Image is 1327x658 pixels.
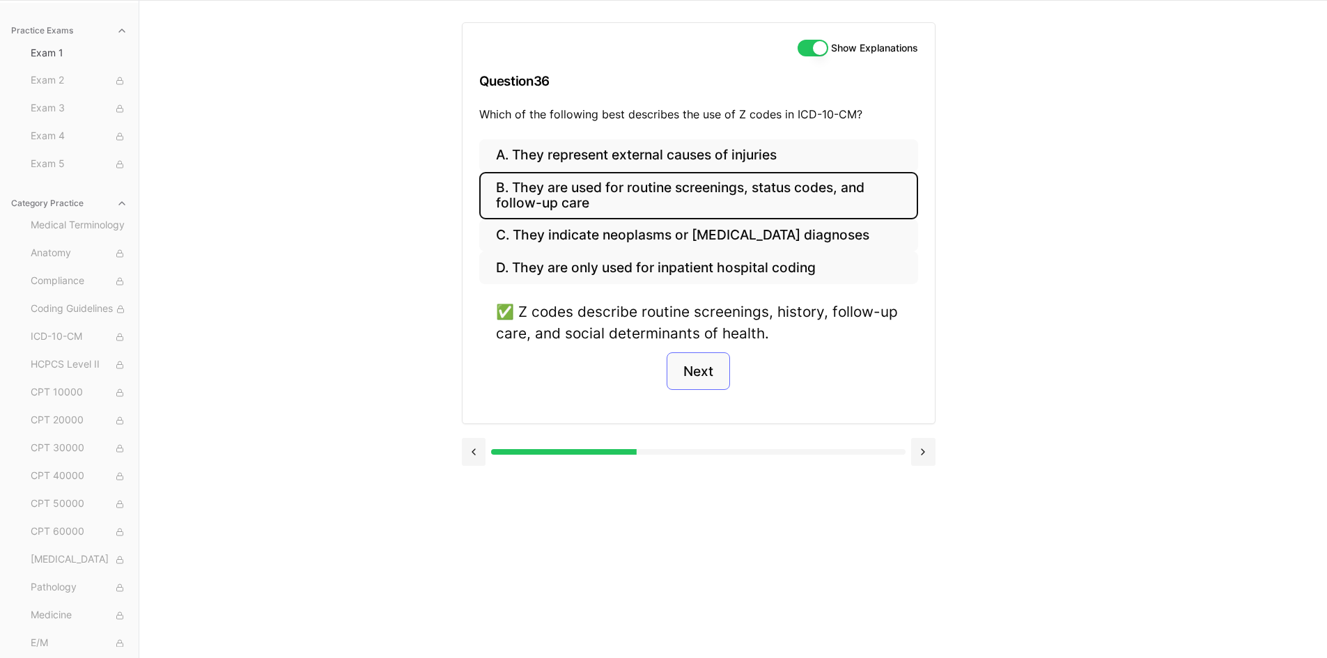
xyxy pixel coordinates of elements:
[25,465,133,487] button: CPT 40000
[31,636,127,651] span: E/M
[25,298,133,320] button: Coding Guidelines
[6,19,133,42] button: Practice Exams
[25,42,133,64] button: Exam 1
[31,46,127,60] span: Exam 1
[25,577,133,599] button: Pathology
[25,409,133,432] button: CPT 20000
[25,632,133,655] button: E/M
[25,242,133,265] button: Anatomy
[31,413,127,428] span: CPT 20000
[25,70,133,92] button: Exam 2
[479,172,918,219] button: B. They are used for routine screenings, status codes, and follow-up care
[31,274,127,289] span: Compliance
[25,604,133,627] button: Medicine
[25,326,133,348] button: ICD-10-CM
[479,106,918,123] p: Which of the following best describes the use of Z codes in ICD-10-CM?
[31,157,127,172] span: Exam 5
[31,218,127,233] span: Medical Terminology
[31,469,127,484] span: CPT 40000
[479,139,918,172] button: A. They represent external causes of injuries
[6,192,133,214] button: Category Practice
[25,521,133,543] button: CPT 60000
[25,214,133,237] button: Medical Terminology
[31,524,127,540] span: CPT 60000
[25,270,133,292] button: Compliance
[31,552,127,567] span: [MEDICAL_DATA]
[31,73,127,88] span: Exam 2
[25,125,133,148] button: Exam 4
[31,385,127,400] span: CPT 10000
[831,43,918,53] label: Show Explanations
[31,101,127,116] span: Exam 3
[31,246,127,261] span: Anatomy
[25,493,133,515] button: CPT 50000
[479,219,918,252] button: C. They indicate neoplasms or [MEDICAL_DATA] diagnoses
[31,441,127,456] span: CPT 30000
[25,153,133,175] button: Exam 5
[25,437,133,460] button: CPT 30000
[25,97,133,120] button: Exam 3
[667,352,730,390] button: Next
[25,382,133,404] button: CPT 10000
[31,608,127,623] span: Medicine
[31,496,127,512] span: CPT 50000
[25,354,133,376] button: HCPCS Level II
[31,129,127,144] span: Exam 4
[25,549,133,571] button: [MEDICAL_DATA]
[479,251,918,284] button: D. They are only used for inpatient hospital coding
[31,301,127,317] span: Coding Guidelines
[31,357,127,373] span: HCPCS Level II
[31,329,127,345] span: ICD-10-CM
[31,580,127,595] span: Pathology
[479,61,918,102] h3: Question 36
[496,301,901,344] div: ✅ Z codes describe routine screenings, history, follow-up care, and social determinants of health.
